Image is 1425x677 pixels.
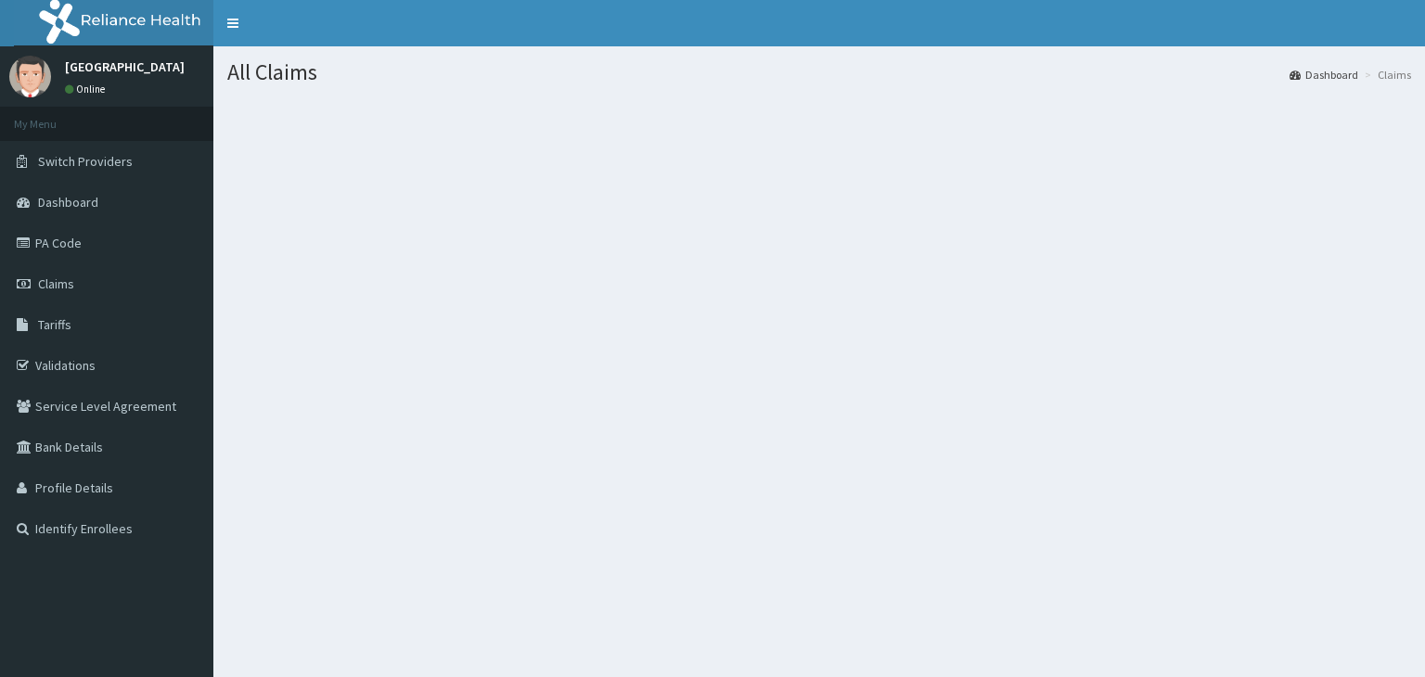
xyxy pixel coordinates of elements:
[9,56,51,97] img: User Image
[1360,67,1411,83] li: Claims
[38,316,71,333] span: Tariffs
[38,153,133,170] span: Switch Providers
[227,60,1411,84] h1: All Claims
[65,60,185,73] p: [GEOGRAPHIC_DATA]
[38,275,74,292] span: Claims
[65,83,109,96] a: Online
[38,194,98,211] span: Dashboard
[1290,67,1358,83] a: Dashboard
